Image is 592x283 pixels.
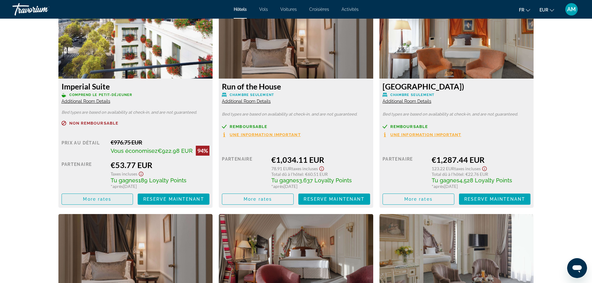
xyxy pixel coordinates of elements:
[383,194,454,205] button: More rates
[111,148,158,154] span: Vous économisez
[222,124,370,129] a: Remboursable
[138,177,186,184] span: 189 Loyalty Points
[111,184,209,189] div: * [DATE]
[432,184,530,189] div: * [DATE]
[111,171,137,176] span: Taxes incluses
[69,93,132,97] span: Comprend le petit-déjeuner
[432,171,530,177] div: : €22.76 EUR
[62,110,210,115] p: Bed types are based on availability at check-in, and are not guaranteed.
[230,133,301,137] span: Une information important
[298,194,370,205] button: Reserve maintenant
[12,1,75,17] a: Travorium
[432,166,454,171] span: 123.22 EUR
[222,99,271,104] span: Additional Room Details
[62,194,133,205] button: More rates
[271,177,299,184] span: Tu gagnes
[390,125,428,129] span: Remboursable
[111,160,209,170] div: €53.77 EUR
[379,1,534,79] img: 46fee7be-b83d-4c7b-9223-8aaf36fe1804.jpeg
[454,166,481,171] span: Taxes incluses
[459,194,531,205] button: Reserve maintenant
[383,99,431,104] span: Additional Room Details
[83,197,111,202] span: More rates
[539,5,554,14] button: Change currency
[271,155,370,164] div: €1,034.11 EUR
[481,164,488,171] button: Show Taxes and Fees disclaimer
[62,99,110,104] span: Additional Room Details
[222,132,301,137] button: Une information important
[390,133,461,137] span: Une information important
[158,148,193,154] span: €922.98 EUR
[464,197,525,202] span: Reserve maintenant
[112,184,123,189] span: après
[567,6,576,12] span: AM
[539,7,548,12] span: EUR
[271,166,291,171] span: 78.91 EUR
[244,197,272,202] span: More rates
[58,1,213,79] img: 966ddfa5-8657-4309-a09a-0f565917d0a1.jpeg
[62,139,106,156] div: Prix au détail
[383,112,531,116] p: Bed types are based on availability at check-in, and are not guaranteed.
[234,7,247,12] a: Hôtels
[383,124,531,129] a: Remboursable
[383,155,427,189] div: Partenaire
[342,7,359,12] a: Activités
[291,166,318,171] span: Taxes incluses
[143,197,204,202] span: Reserve maintenant
[434,184,444,189] span: après
[273,184,284,189] span: après
[222,194,294,205] button: More rates
[196,146,209,156] div: 94%
[271,171,370,177] div: : €60.51 EUR
[459,177,512,184] span: 4,528 Loyalty Points
[519,7,524,12] span: fr
[390,93,435,97] span: Chambre seulement
[318,164,325,171] button: Show Taxes and Fees disclaimer
[404,197,433,202] span: More rates
[230,125,267,129] span: Remboursable
[271,184,370,189] div: * [DATE]
[309,7,329,12] a: Croisières
[222,112,370,116] p: Bed types are based on availability at check-in, and are not guaranteed.
[304,197,365,202] span: Reserve maintenant
[432,155,530,164] div: €1,287.44 EUR
[259,7,268,12] a: Vols
[432,177,459,184] span: Tu gagnes
[271,171,303,177] span: Total dû à l'hôtel
[138,194,209,205] button: Reserve maintenant
[299,177,352,184] span: 3,637 Loyalty Points
[432,171,463,177] span: Total dû à l'hôtel
[563,3,580,16] button: User Menu
[62,160,106,189] div: Partenaire
[62,82,210,91] h3: Imperial Suite
[222,82,370,91] h3: Run of the House
[111,177,138,184] span: Tu gagnes
[519,5,530,14] button: Change language
[230,93,274,97] span: Chambre seulement
[383,132,461,137] button: Une information important
[219,1,373,79] img: bb8b9f90-2013-47d2-ba2e-bc385bd0d3b2.jpeg
[137,170,145,177] button: Show Taxes and Fees disclaimer
[222,155,267,189] div: Partenaire
[111,139,209,146] div: €976.75 EUR
[567,258,587,278] iframe: Bouton de lancement de la fenêtre de messagerie
[69,121,119,125] span: Non remboursable
[383,82,531,91] h3: [GEOGRAPHIC_DATA])
[280,7,297,12] a: Voitures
